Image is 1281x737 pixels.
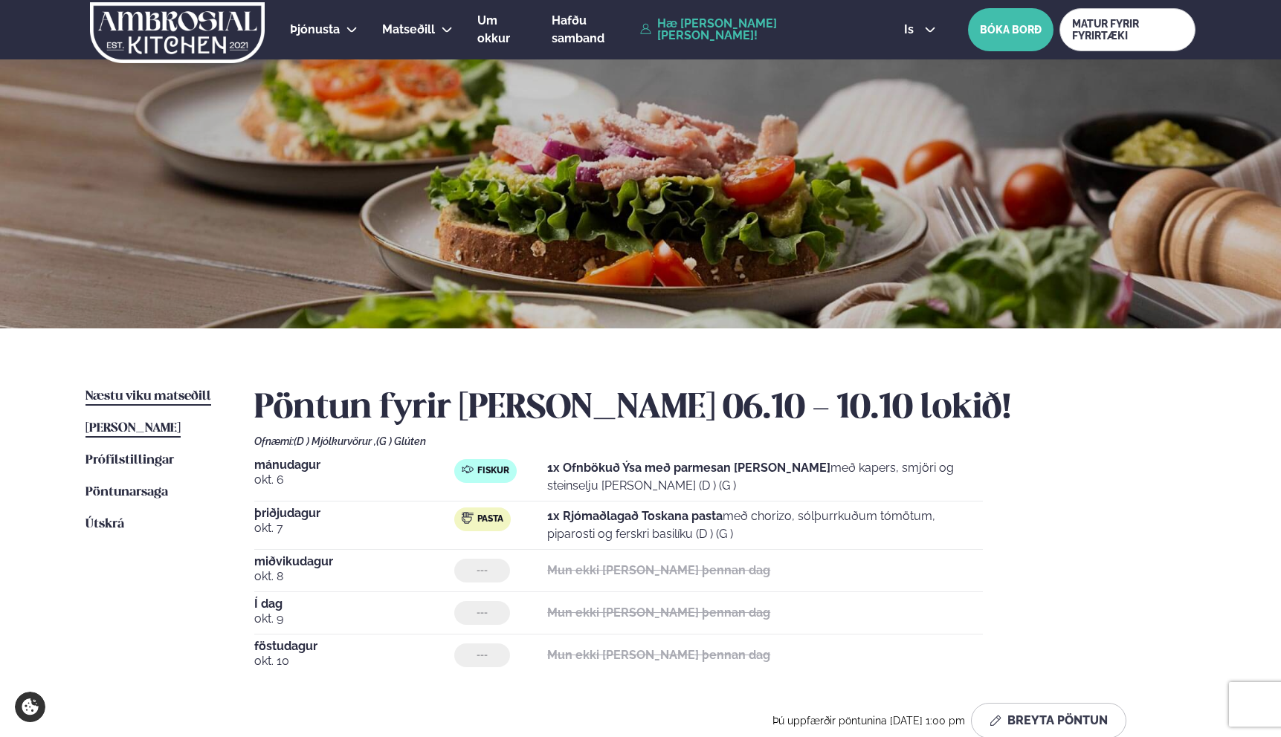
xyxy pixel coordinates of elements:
[254,640,454,652] span: föstudagur
[85,486,168,499] span: Pöntunarsaga
[640,18,870,42] a: Hæ [PERSON_NAME] [PERSON_NAME]!
[85,422,181,435] span: [PERSON_NAME]
[254,568,454,585] span: okt. 8
[462,464,474,475] img: fish.svg
[552,13,604,45] span: Hafðu samband
[254,459,454,471] span: mánudagur
[254,652,454,670] span: okt. 10
[477,607,488,619] span: ---
[968,8,1053,51] button: BÓKA BORÐ
[88,2,266,63] img: logo
[547,509,723,523] strong: 1x Rjómaðlagað Toskana pasta
[892,24,948,36] button: is
[85,484,168,501] a: Pöntunarsaga
[477,513,503,525] span: Pasta
[547,459,983,495] p: með kapers, smjöri og steinselju [PERSON_NAME] (D ) (G )
[547,461,830,475] strong: 1x Ofnbökuð Ýsa með parmesan [PERSON_NAME]
[477,13,510,45] span: Um okkur
[254,556,454,568] span: miðvikudagur
[254,388,1196,429] h2: Pöntun fyrir [PERSON_NAME] 06.10 - 10.10 lokið!
[85,454,174,467] span: Prófílstillingar
[85,390,211,403] span: Næstu viku matseðill
[254,507,454,519] span: þriðjudagur
[254,610,454,628] span: okt. 9
[547,605,770,620] strong: Mun ekki [PERSON_NAME] þennan dag
[85,518,124,530] span: Útskrá
[85,420,181,438] a: [PERSON_NAME]
[254,598,454,610] span: Í dag
[477,12,527,48] a: Um okkur
[904,24,918,36] span: is
[85,452,174,470] a: Prófílstillingar
[477,565,488,577] span: ---
[85,388,211,406] a: Næstu viku matseðill
[290,21,340,39] a: Þjónusta
[547,507,983,543] p: með chorizo, sólþurrkuðum tómötum, piparosti og ferskri basilíku (D ) (G )
[547,563,770,577] strong: Mun ekki [PERSON_NAME] þennan dag
[462,512,474,524] img: pasta.svg
[547,648,770,662] strong: Mun ekki [PERSON_NAME] þennan dag
[254,435,1196,447] div: Ofnæmi:
[294,435,376,447] span: (D ) Mjólkurvörur ,
[772,715,965,727] span: Þú uppfærðir pöntunina [DATE] 1:00 pm
[254,519,454,537] span: okt. 7
[477,649,488,661] span: ---
[290,22,340,36] span: Þjónusta
[254,471,454,489] span: okt. 6
[85,516,124,533] a: Útskrá
[382,22,435,36] span: Matseðill
[382,21,435,39] a: Matseðill
[1059,8,1196,51] a: MATUR FYRIR FYRIRTÆKI
[477,465,509,477] span: Fiskur
[15,692,45,722] a: Cookie settings
[376,435,426,447] span: (G ) Glúten
[552,12,633,48] a: Hafðu samband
